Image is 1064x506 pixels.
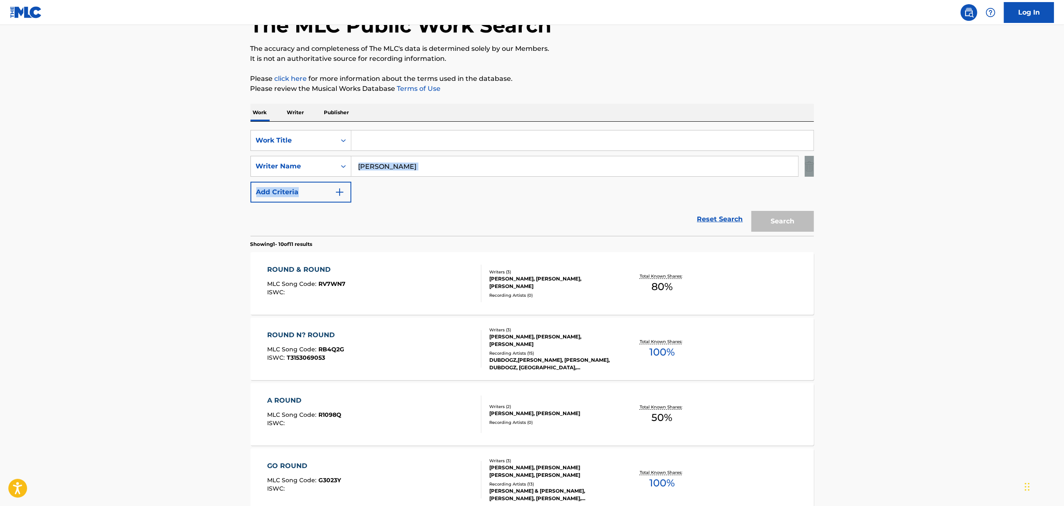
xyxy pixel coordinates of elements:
p: Please review the Musical Works Database [250,84,814,94]
p: Publisher [322,104,352,121]
div: [PERSON_NAME], [PERSON_NAME] [489,410,615,417]
span: MLC Song Code : [267,411,318,418]
span: R1098Q [318,411,341,418]
div: [PERSON_NAME], [PERSON_NAME], [PERSON_NAME] [489,275,615,290]
p: Work [250,104,270,121]
p: Total Known Shares: [640,338,684,345]
span: ISWC : [267,354,287,361]
div: Writers ( 3 ) [489,327,615,333]
p: The accuracy and completeness of The MLC's data is determined solely by our Members. [250,44,814,54]
h1: The MLC Public Work Search [250,13,552,38]
span: 50 % [651,410,672,425]
img: Delete Criterion [805,156,814,177]
img: search [964,8,974,18]
div: Writers ( 3 ) [489,458,615,464]
span: 80 % [651,279,673,294]
div: Writers ( 3 ) [489,269,615,275]
div: ROUND & ROUND [267,265,345,275]
div: GO ROUND [267,461,341,471]
div: Recording Artists ( 15 ) [489,350,615,356]
p: It is not an authoritative source for recording information. [250,54,814,64]
a: Log In [1004,2,1054,23]
div: [PERSON_NAME], [PERSON_NAME] [PERSON_NAME], [PERSON_NAME] [489,464,615,479]
span: T3153069053 [287,354,325,361]
div: Writers ( 2 ) [489,403,615,410]
button: Add Criteria [250,182,351,203]
a: click here [275,75,307,83]
a: Public Search [961,4,977,21]
div: Help [982,4,999,21]
img: 9d2ae6d4665cec9f34b9.svg [335,187,345,197]
div: ROUND N? ROUND [267,330,344,340]
span: RB4Q2G [318,346,344,353]
span: RV7WN7 [318,280,345,288]
img: help [986,8,996,18]
div: DUBDOGZ,[PERSON_NAME], [PERSON_NAME], DUBDOGZ, [GEOGRAPHIC_DATA],[GEOGRAPHIC_DATA], [PERSON_NAME]... [489,356,615,371]
span: MLC Song Code : [267,346,318,353]
div: [PERSON_NAME] & [PERSON_NAME],[PERSON_NAME], [PERSON_NAME], [PERSON_NAME], [PERSON_NAME], [PERSON... [489,487,615,502]
div: Recording Artists ( 13 ) [489,481,615,487]
span: MLC Song Code : [267,476,318,484]
span: 100 % [649,476,675,491]
form: Search Form [250,130,814,236]
span: G3023Y [318,476,341,484]
div: Recording Artists ( 0 ) [489,419,615,426]
a: A ROUNDMLC Song Code:R1098QISWC:Writers (2)[PERSON_NAME], [PERSON_NAME]Recording Artists (0)Total... [250,383,814,446]
div: Work Title [256,135,331,145]
a: ROUND & ROUNDMLC Song Code:RV7WN7ISWC:Writers (3)[PERSON_NAME], [PERSON_NAME], [PERSON_NAME]Recor... [250,252,814,315]
p: Total Known Shares: [640,404,684,410]
span: ISWC : [267,419,287,427]
p: Showing 1 - 10 of 11 results [250,240,313,248]
iframe: Chat Widget [1022,466,1064,506]
a: Terms of Use [396,85,441,93]
div: [PERSON_NAME], [PERSON_NAME], [PERSON_NAME] [489,333,615,348]
a: ROUND N? ROUNDMLC Song Code:RB4Q2GISWC:T3153069053Writers (3)[PERSON_NAME], [PERSON_NAME], [PERSO... [250,318,814,380]
span: ISWC : [267,485,287,492]
span: MLC Song Code : [267,280,318,288]
div: Recording Artists ( 0 ) [489,292,615,298]
p: Please for more information about the terms used in the database. [250,74,814,84]
p: Total Known Shares: [640,273,684,279]
a: Reset Search [693,210,747,228]
div: Writer Name [256,161,331,171]
div: A ROUND [267,396,341,406]
div: Drag [1025,474,1030,499]
span: 100 % [649,345,675,360]
p: Writer [285,104,307,121]
span: ISWC : [267,288,287,296]
p: Total Known Shares: [640,469,684,476]
img: MLC Logo [10,6,42,18]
